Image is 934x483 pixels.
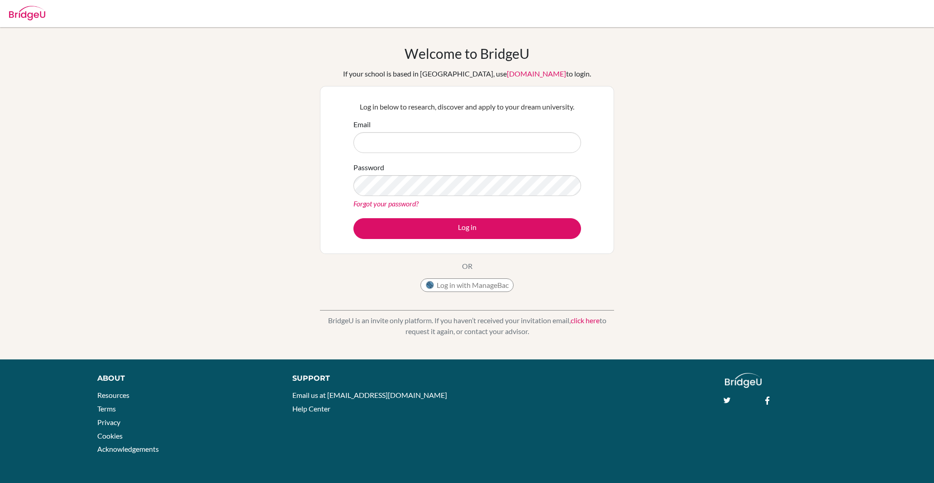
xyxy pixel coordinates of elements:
h1: Welcome to BridgeU [405,45,529,62]
div: About [97,373,272,384]
label: Email [353,119,371,130]
a: [DOMAIN_NAME] [507,69,566,78]
a: Privacy [97,418,120,426]
a: Email us at [EMAIL_ADDRESS][DOMAIN_NAME] [292,391,447,399]
a: Acknowledgements [97,445,159,453]
a: Forgot your password? [353,199,419,208]
button: Log in with ManageBac [420,278,514,292]
div: Support [292,373,456,384]
p: Log in below to research, discover and apply to your dream university. [353,101,581,112]
img: Bridge-U [9,6,45,20]
p: BridgeU is an invite only platform. If you haven’t received your invitation email, to request it ... [320,315,614,337]
a: Resources [97,391,129,399]
label: Password [353,162,384,173]
img: logo_white@2x-f4f0deed5e89b7ecb1c2cc34c3e3d731f90f0f143d5ea2071677605dd97b5244.png [725,373,762,388]
button: Log in [353,218,581,239]
p: OR [462,261,472,272]
a: click here [571,316,600,325]
a: Cookies [97,431,123,440]
a: Terms [97,404,116,413]
div: If your school is based in [GEOGRAPHIC_DATA], use to login. [343,68,591,79]
a: Help Center [292,404,330,413]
